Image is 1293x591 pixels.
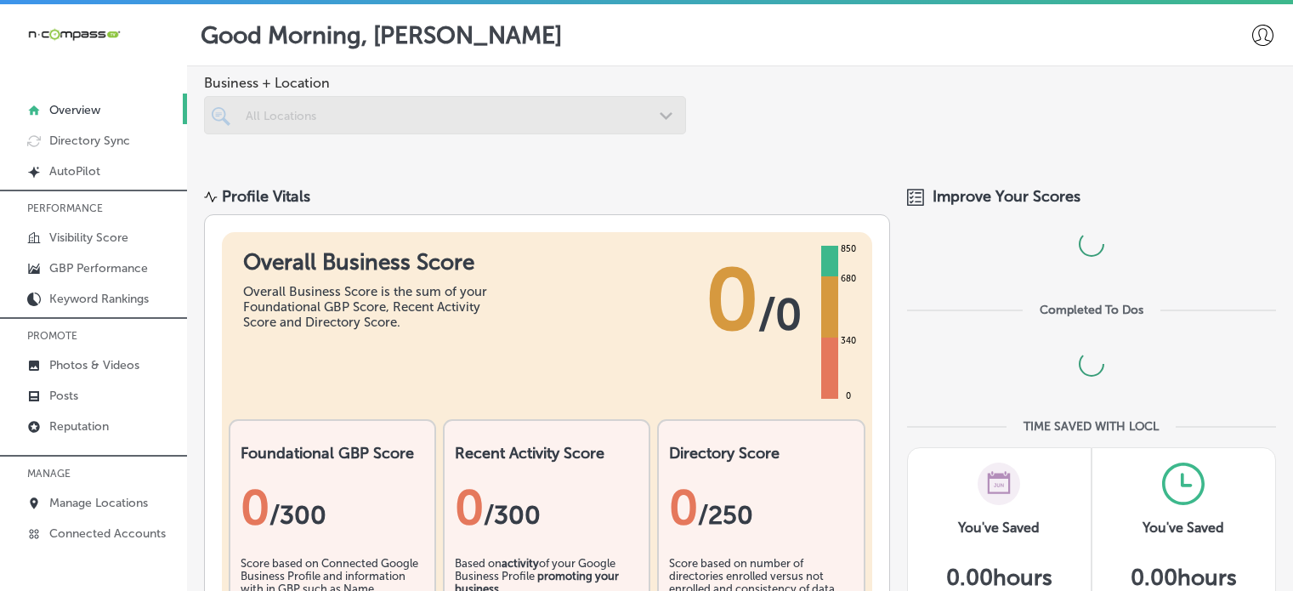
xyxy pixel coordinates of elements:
h3: You've Saved [958,520,1040,536]
div: 0 [842,389,854,403]
span: Business + Location [204,75,686,91]
p: Photos & Videos [49,358,139,372]
img: 660ab0bf-5cc7-4cb8-ba1c-48b5ae0f18e60NCTV_CLogo_TV_Black_-500x88.png [27,26,121,43]
p: Keyword Rankings [49,292,149,306]
div: 0 [241,480,424,536]
div: 340 [837,334,859,348]
b: activity [502,557,539,570]
h1: Overall Business Score [243,249,498,276]
p: Visibility Score [49,230,128,245]
span: Improve Your Scores [933,187,1080,206]
h5: 0.00 hours [946,565,1052,591]
p: Reputation [49,419,109,434]
p: Posts [49,389,78,403]
span: 0 [706,249,758,351]
div: 850 [837,242,859,256]
div: 680 [837,272,859,286]
p: Connected Accounts [49,526,166,541]
div: Completed To Dos [1040,303,1143,317]
div: 0 [455,480,638,536]
div: Profile Vitals [222,187,310,206]
span: /250 [698,500,753,531]
p: Manage Locations [49,496,148,510]
h3: You've Saved [1143,520,1224,536]
p: Directory Sync [49,134,130,148]
h2: Directory Score [669,444,853,463]
p: Good Morning, [PERSON_NAME] [201,21,562,49]
span: /300 [484,500,541,531]
p: GBP Performance [49,261,148,276]
span: / 0 [758,289,802,340]
h5: 0.00 hours [1131,565,1237,591]
p: AutoPilot [49,164,100,179]
h2: Foundational GBP Score [241,444,424,463]
span: / 300 [269,500,326,531]
h2: Recent Activity Score [455,444,638,463]
p: Overview [49,103,100,117]
div: 0 [669,480,853,536]
div: TIME SAVED WITH LOCL [1024,419,1159,434]
div: Overall Business Score is the sum of your Foundational GBP Score, Recent Activity Score and Direc... [243,284,498,330]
